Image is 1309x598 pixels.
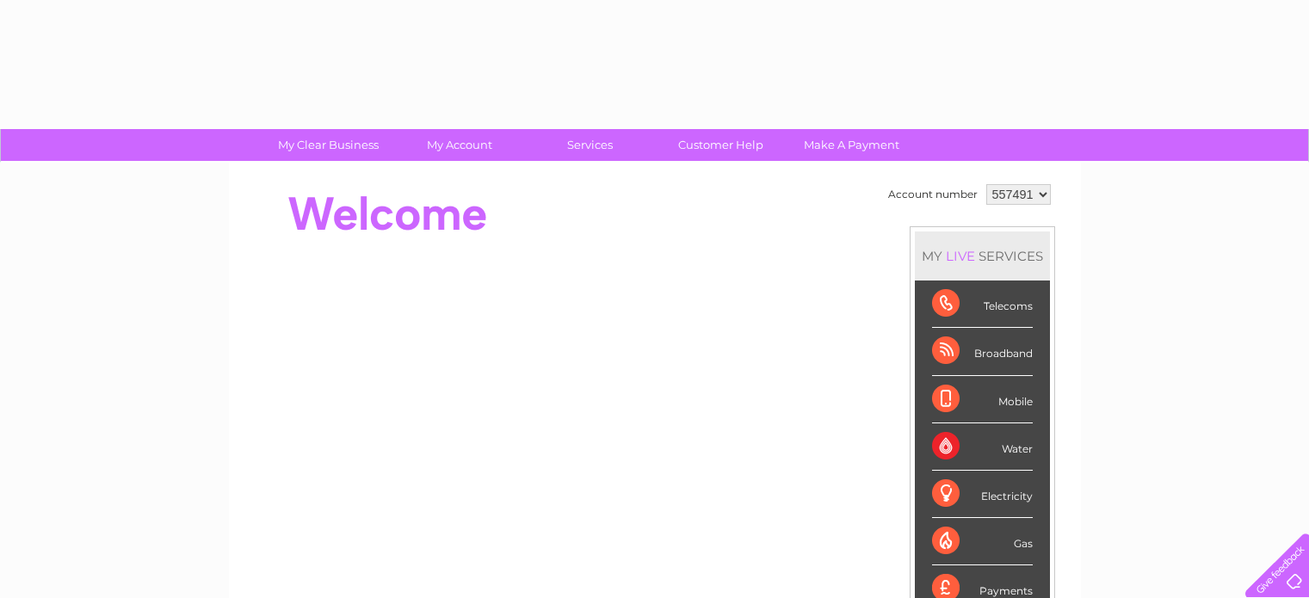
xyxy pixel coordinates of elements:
[932,423,1033,471] div: Water
[932,328,1033,375] div: Broadband
[388,129,530,161] a: My Account
[942,248,979,264] div: LIVE
[932,471,1033,518] div: Electricity
[781,129,923,161] a: Make A Payment
[932,376,1033,423] div: Mobile
[884,180,982,209] td: Account number
[932,518,1033,565] div: Gas
[650,129,792,161] a: Customer Help
[519,129,661,161] a: Services
[257,129,399,161] a: My Clear Business
[915,231,1050,281] div: MY SERVICES
[932,281,1033,328] div: Telecoms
